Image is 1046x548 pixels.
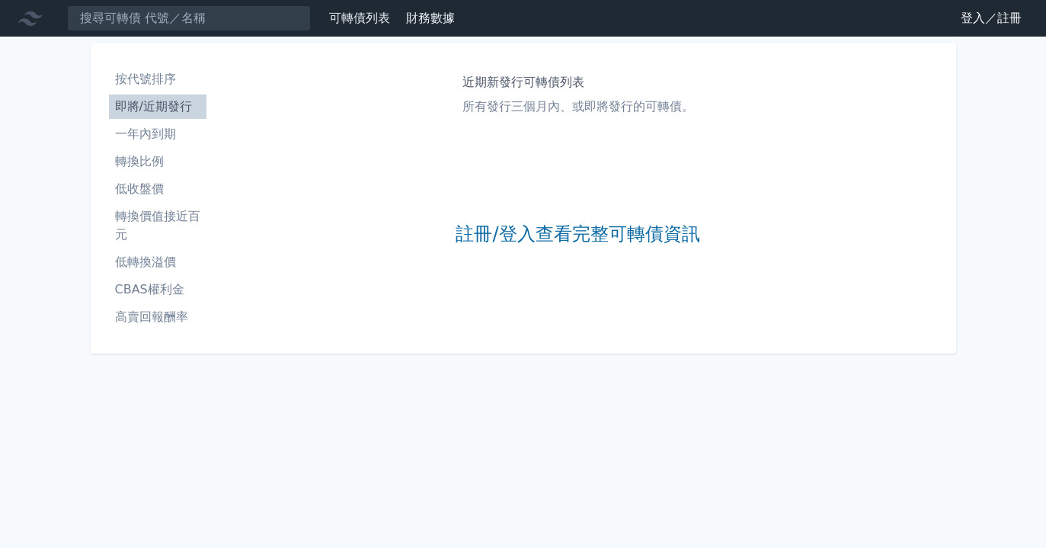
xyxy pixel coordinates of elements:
li: CBAS權利金 [109,280,206,299]
li: 低轉換溢價 [109,253,206,271]
a: 低收盤價 [109,177,206,201]
a: 可轉債列表 [329,11,390,25]
input: 搜尋可轉債 代號／名稱 [67,5,311,31]
a: 註冊/登入查看完整可轉債資訊 [456,223,699,247]
a: CBAS權利金 [109,277,206,302]
p: 所有發行三個月內、或即將發行的可轉債。 [462,98,694,116]
a: 按代號排序 [109,67,206,91]
li: 一年內到期 [109,125,206,143]
a: 轉換價值接近百元 [109,204,206,247]
li: 低收盤價 [109,180,206,198]
li: 即將/近期發行 [109,98,206,116]
li: 按代號排序 [109,70,206,88]
a: 轉換比例 [109,149,206,174]
li: 高賣回報酬率 [109,308,206,326]
a: 低轉換溢價 [109,250,206,274]
a: 登入／註冊 [948,6,1034,30]
li: 轉換價值接近百元 [109,207,206,244]
h1: 近期新發行可轉債列表 [462,73,694,91]
li: 轉換比例 [109,152,206,171]
a: 即將/近期發行 [109,95,206,119]
a: 財務數據 [406,11,455,25]
a: 高賣回報酬率 [109,305,206,329]
a: 一年內到期 [109,122,206,146]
